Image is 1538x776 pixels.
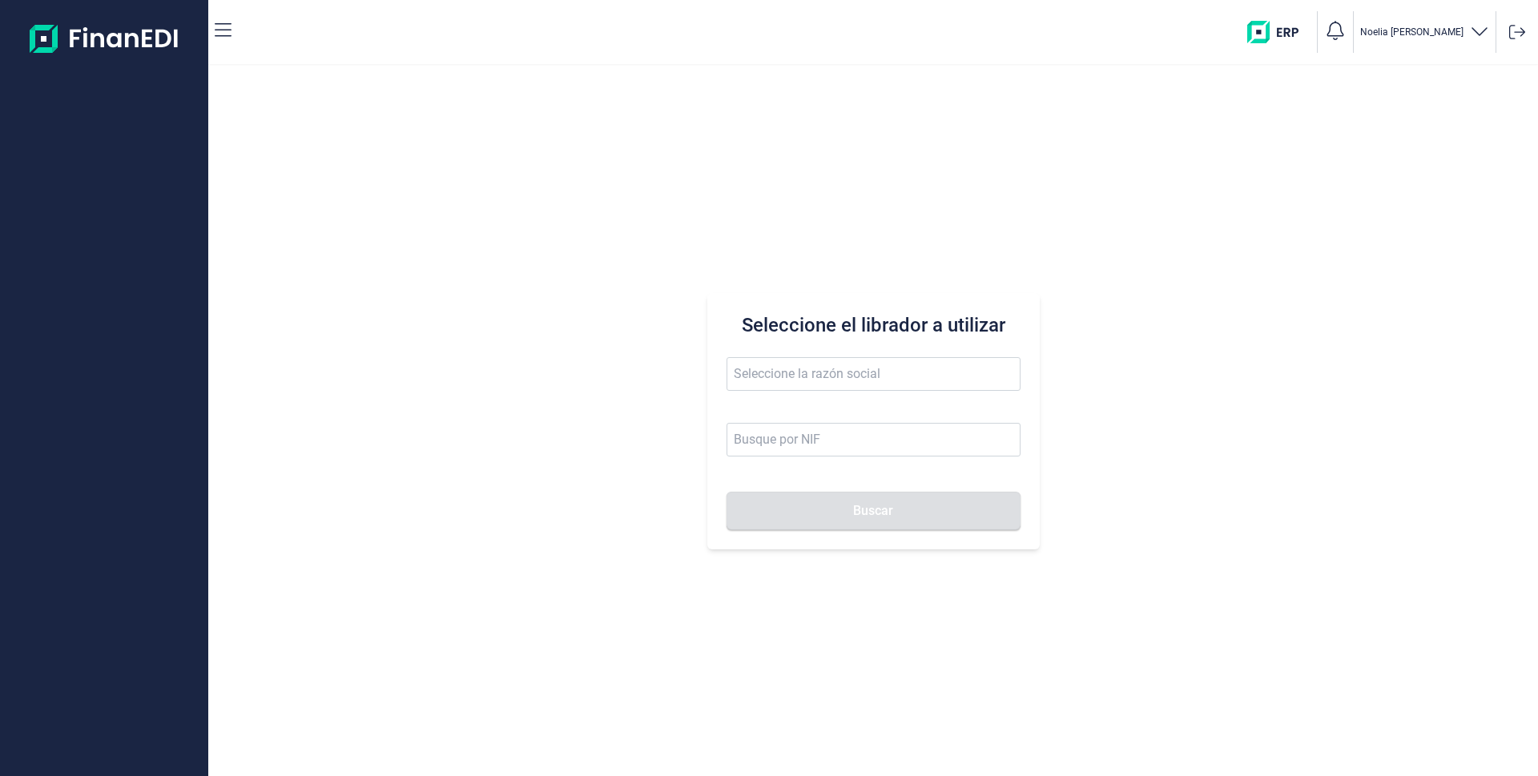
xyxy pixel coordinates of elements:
[1360,21,1489,44] button: Noelia [PERSON_NAME]
[727,357,1021,391] input: Seleccione la razón social
[853,505,893,517] span: Buscar
[1360,26,1464,38] p: Noelia [PERSON_NAME]
[727,423,1021,456] input: Busque por NIF
[1247,21,1311,43] img: erp
[727,492,1021,530] button: Buscar
[727,312,1021,338] h3: Seleccione el librador a utilizar
[30,13,179,64] img: Logo de aplicación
